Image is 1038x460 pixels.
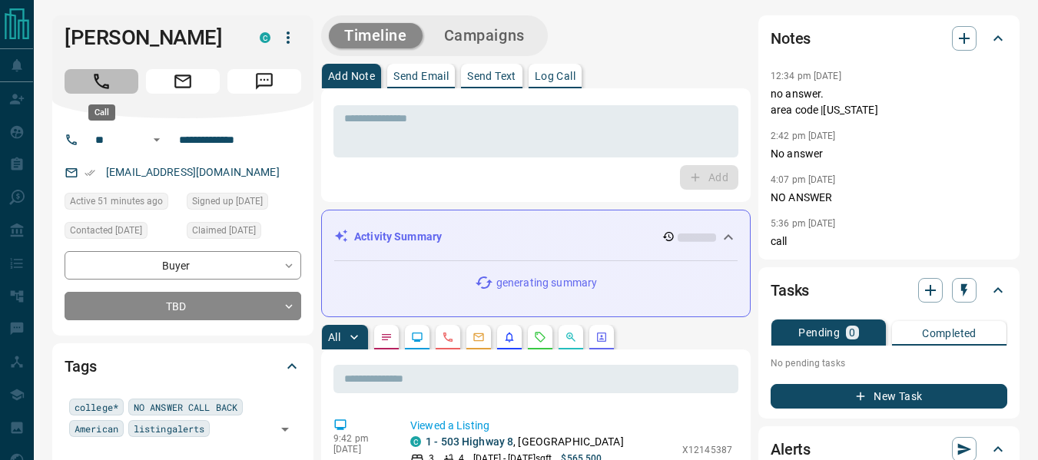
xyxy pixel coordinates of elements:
p: 9:42 pm [333,433,387,444]
span: NO ANSWER CALL BACK [134,399,237,415]
button: Open [274,419,296,440]
span: Message [227,69,301,94]
p: 4:07 pm [DATE] [771,174,836,185]
svg: Agent Actions [595,331,608,343]
p: All [328,332,340,343]
p: [DATE] [333,444,387,455]
svg: Calls [442,331,454,343]
svg: Emails [473,331,485,343]
p: 2:42 pm [DATE] [771,131,836,141]
span: college* [75,399,118,415]
p: Log Call [535,71,575,81]
svg: Requests [534,331,546,343]
h2: Tasks [771,278,809,303]
div: Activity Summary [334,223,738,251]
span: listingalerts [134,421,204,436]
span: Email [146,69,220,94]
div: condos.ca [410,436,421,447]
span: Contacted [DATE] [70,223,142,238]
div: Wed Aug 06 2025 [187,193,301,214]
p: generating summary [496,275,597,291]
p: Add Note [328,71,375,81]
div: Wed Aug 06 2025 [187,222,301,243]
p: No answer [771,146,1007,162]
div: Thu Aug 14 2025 [65,193,179,214]
svg: Listing Alerts [503,331,516,343]
svg: Email Verified [85,167,95,178]
span: American [75,421,118,436]
p: NO ANSWER [771,190,1007,206]
button: Campaigns [429,23,540,48]
p: Send Text [467,71,516,81]
div: Notes [771,20,1007,57]
div: condos.ca [260,32,270,43]
h2: Notes [771,26,811,51]
div: TBD [65,292,301,320]
p: Viewed a Listing [410,418,732,434]
svg: Notes [380,331,393,343]
p: No pending tasks [771,352,1007,375]
button: Open [148,131,166,149]
p: Activity Summary [354,229,442,245]
div: Tags [65,348,301,385]
p: , [GEOGRAPHIC_DATA] [426,434,624,450]
p: Pending [798,327,840,338]
svg: Opportunities [565,331,577,343]
svg: Lead Browsing Activity [411,331,423,343]
span: Signed up [DATE] [192,194,263,209]
div: Call [88,104,115,121]
p: 12:34 pm [DATE] [771,71,841,81]
a: [EMAIL_ADDRESS][DOMAIN_NAME] [106,166,280,178]
p: Send Email [393,71,449,81]
span: Call [65,69,138,94]
a: 1 - 503 Highway 8 [426,435,513,448]
h1: [PERSON_NAME] [65,25,237,50]
span: Active 51 minutes ago [70,194,163,209]
button: New Task [771,384,1007,409]
h2: Tags [65,354,96,379]
span: Claimed [DATE] [192,223,256,238]
button: Timeline [329,23,423,48]
div: Wed Aug 13 2025 [65,222,179,243]
p: 5:36 pm [DATE] [771,218,836,229]
div: Tasks [771,272,1007,309]
p: no answer. area code |[US_STATE] [771,86,1007,118]
p: Completed [922,328,977,339]
p: X12145387 [682,443,732,457]
div: Buyer [65,251,301,280]
p: call [771,233,1007,250]
p: 0 [849,327,855,338]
